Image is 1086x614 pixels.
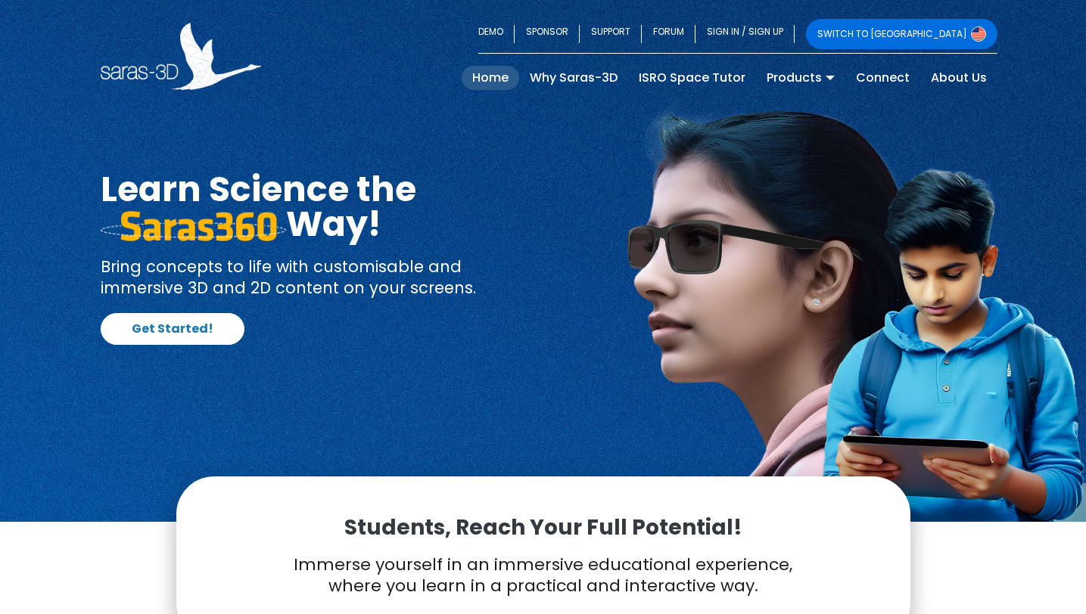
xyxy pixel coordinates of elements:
[845,66,920,90] a: Connect
[580,19,642,49] a: SUPPORT
[214,554,873,597] p: Immerse yourself in an immersive educational experience, where you learn in a practical and inter...
[515,19,580,49] a: SPONSOR
[756,66,845,90] a: Products
[101,172,532,241] h1: Learn Science the Way!
[695,19,795,49] a: SIGN IN / SIGN UP
[101,256,532,298] p: Bring concepts to life with customisable and immersive 3D and 2D content on your screens.
[462,66,519,90] a: Home
[642,19,695,49] a: FORUM
[101,23,262,90] img: Saras 3D
[101,211,286,241] img: saras 360
[806,19,997,49] a: SWITCH TO [GEOGRAPHIC_DATA]
[519,66,628,90] a: Why Saras-3D
[920,66,997,90] a: About Us
[101,313,244,345] a: Get Started!
[214,514,873,541] p: Students, Reach Your Full Potential!
[628,66,756,90] a: ISRO Space Tutor
[478,19,515,49] a: DEMO
[971,26,986,42] img: Switch to USA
